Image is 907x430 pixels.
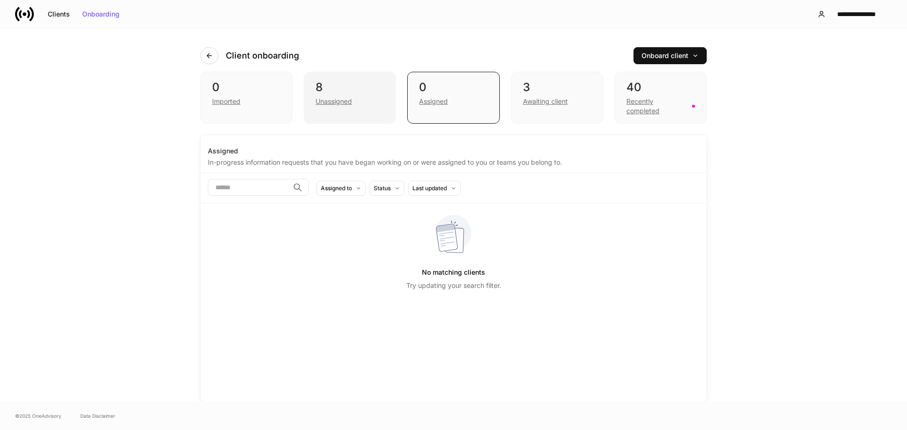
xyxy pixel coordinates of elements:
div: 8Unassigned [304,72,396,124]
div: Assigned [208,146,699,156]
span: © 2025 OneAdvisory [15,412,61,420]
h4: Client onboarding [226,50,299,61]
div: In-progress information requests that you have began working on or were assigned to you or teams ... [208,156,699,167]
a: Data Disclaimer [80,412,115,420]
div: Assigned [419,97,448,106]
button: Onboard client [633,47,707,64]
div: Assigned to [321,184,352,193]
div: Onboard client [642,52,699,59]
div: Imported [212,97,240,106]
button: Last updated [408,181,461,196]
div: Onboarding [82,11,120,17]
div: 40Recently completed [615,72,707,124]
div: 0 [212,80,281,95]
p: Try updating your search filter. [406,281,501,290]
div: 3Awaiting client [511,72,603,124]
button: Clients [42,7,76,22]
div: 0Assigned [407,72,499,124]
button: Onboarding [76,7,126,22]
button: Assigned to [317,181,366,196]
div: 40 [626,80,695,95]
div: 0Imported [200,72,292,124]
h5: No matching clients [422,264,485,281]
div: 8 [316,80,384,95]
div: Awaiting client [523,97,568,106]
div: Status [374,184,391,193]
button: Status [369,181,404,196]
div: Unassigned [316,97,352,106]
div: 3 [523,80,591,95]
div: Recently completed [626,97,686,116]
div: 0 [419,80,488,95]
div: Last updated [412,184,447,193]
div: Clients [48,11,70,17]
